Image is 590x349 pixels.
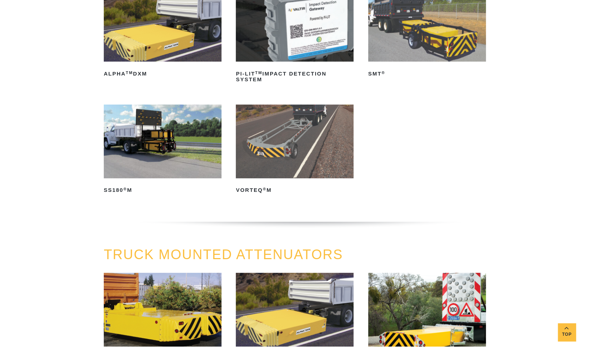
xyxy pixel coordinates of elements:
h2: SS180 M [104,185,221,196]
h2: ALPHA DXM [104,68,221,79]
span: Top [558,330,576,339]
sup: ® [123,187,127,191]
h2: SMT [368,68,486,79]
a: Top [558,323,576,341]
a: SS180®M [104,105,221,196]
sup: ® [263,187,267,191]
a: VORTEQ®M [236,105,353,196]
sup: ® [381,71,385,75]
h2: PI-LIT Impact Detection System [236,68,353,85]
sup: TM [126,71,133,75]
h2: VORTEQ M [236,185,353,196]
sup: TM [255,71,262,75]
a: TRUCK MOUNTED ATTENUATORS [104,247,343,262]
